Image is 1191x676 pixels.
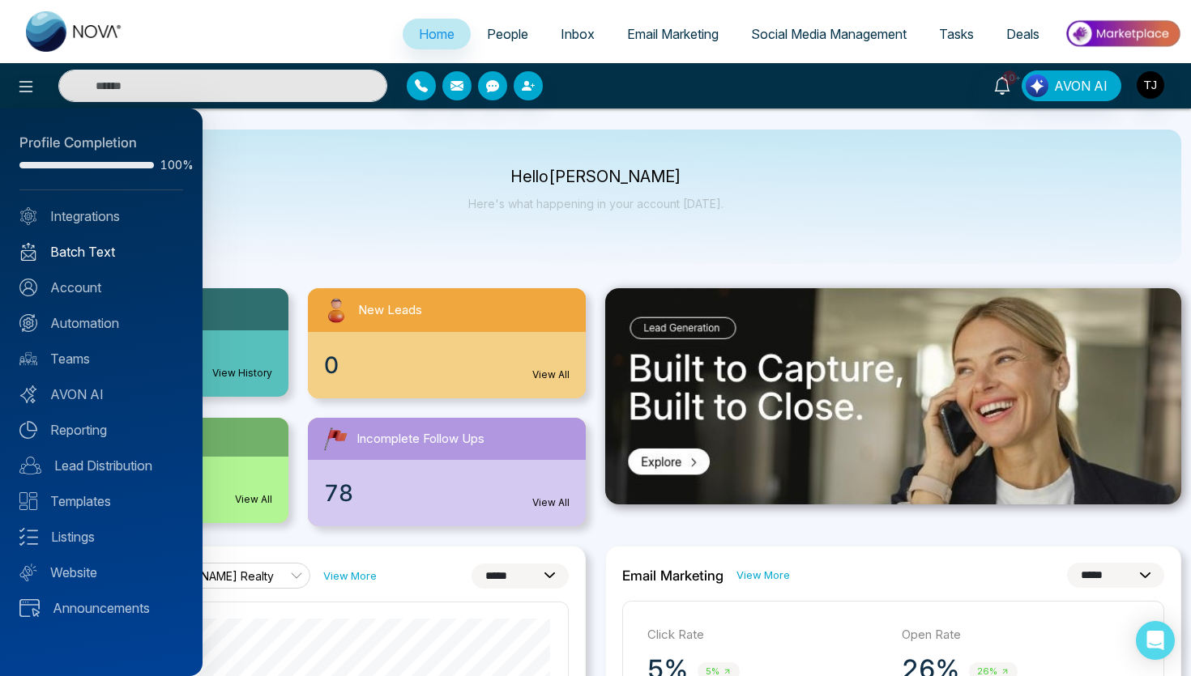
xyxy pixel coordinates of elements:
a: Account [19,278,183,297]
div: Open Intercom Messenger [1136,621,1175,660]
img: Lead-dist.svg [19,457,41,474]
div: Profile Completion [19,133,183,154]
a: Announcements [19,598,183,618]
a: AVON AI [19,385,183,404]
img: announcements.svg [19,599,40,617]
img: Website.svg [19,563,37,581]
a: Batch Text [19,242,183,261]
img: Reporting.svg [19,421,37,439]
img: Templates.svg [19,492,37,510]
img: Integrated.svg [19,207,37,225]
a: Lead Distribution [19,456,183,475]
img: Automation.svg [19,314,37,332]
a: Teams [19,349,183,368]
span: 100% [160,159,183,171]
a: Automation [19,313,183,333]
img: team.svg [19,350,37,368]
img: Listings.svg [19,528,38,546]
a: Integrations [19,206,183,226]
a: Templates [19,491,183,511]
img: Avon-AI.svg [19,385,37,403]
img: batch_text_white.png [19,243,37,261]
a: Reporting [19,420,183,440]
a: Website [19,563,183,582]
img: Account.svg [19,278,37,296]
a: Listings [19,527,183,546]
